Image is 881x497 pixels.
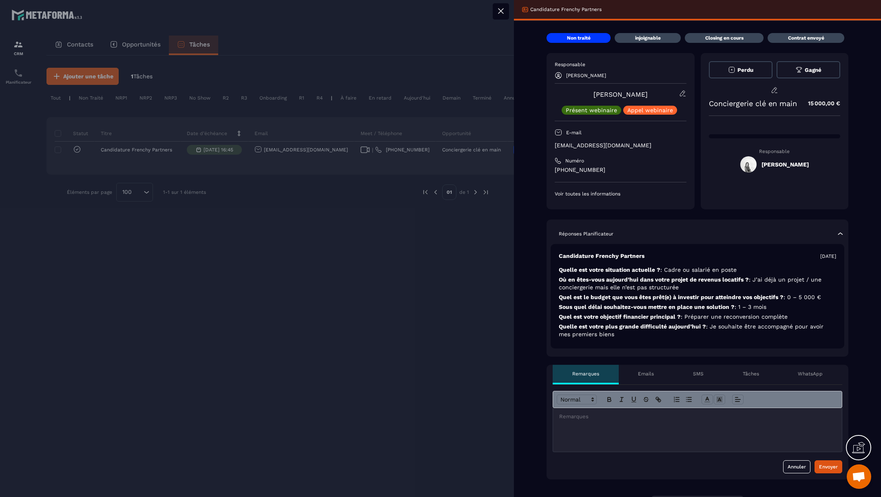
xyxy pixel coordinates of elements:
[777,61,840,78] button: Gagné
[788,35,824,41] p: Contrat envoyé
[559,266,836,274] p: Quelle est votre situation actuelle ?
[784,294,821,300] span: : 0 – 5 000 €
[709,149,841,154] p: Responsable
[743,371,759,377] p: Tâches
[559,231,613,237] p: Réponses Planificateur
[737,67,753,73] span: Perdu
[559,323,836,338] p: Quelle est votre plus grande difficulté aujourd’hui ?
[815,460,842,473] button: Envoyer
[709,99,797,108] p: Conciergerie clé en main
[559,313,836,321] p: Quel est votre objectif financier principal ?
[735,304,766,310] span: : 1 – 3 mois
[847,464,871,489] div: Ouvrir le chat
[555,61,686,68] p: Responsable
[709,61,773,78] button: Perdu
[783,460,810,473] button: Annuler
[555,191,686,197] p: Voir toutes les informations
[566,129,582,136] p: E-mail
[761,161,809,168] h5: [PERSON_NAME]
[555,142,686,149] p: [EMAIL_ADDRESS][DOMAIN_NAME]
[819,463,838,471] div: Envoyer
[530,6,602,13] p: Candidature Frenchy Partners
[567,35,591,41] p: Non traité
[635,35,661,41] p: injoignable
[559,293,836,301] p: Quel est le budget que vous êtes prêt(e) à investir pour atteindre vos objectifs ?
[559,276,836,291] p: Où en êtes-vous aujourd’hui dans votre projet de revenus locatifs ?
[559,252,644,260] p: Candidature Frenchy Partners
[800,95,840,111] p: 15 000,00 €
[705,35,744,41] p: Closing en cours
[565,158,584,164] p: Numéro
[820,253,836,260] p: [DATE]
[559,303,836,311] p: Sous quel délai souhaitez-vous mettre en place une solution ?
[693,371,704,377] p: SMS
[572,371,599,377] p: Remarques
[798,371,823,377] p: WhatsApp
[638,371,654,377] p: Emails
[660,266,737,273] span: : Cadre ou salarié en poste
[681,313,788,320] span: : Préparer une reconversion complète
[566,107,617,113] p: Présent webinaire
[627,107,673,113] p: Appel webinaire
[566,73,606,78] p: [PERSON_NAME]
[593,91,648,98] a: [PERSON_NAME]
[805,67,821,73] span: Gagné
[555,166,686,174] p: [PHONE_NUMBER]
